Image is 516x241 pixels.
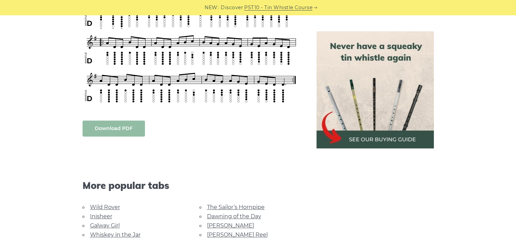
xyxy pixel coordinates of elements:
[207,231,268,238] a: [PERSON_NAME] Reel
[205,4,219,12] span: NEW:
[207,204,265,210] a: The Sailor’s Hornpipe
[207,222,254,229] a: [PERSON_NAME]
[83,120,145,136] a: Download PDF
[207,213,261,220] a: Dawning of the Day
[221,4,243,12] span: Discover
[90,204,120,210] a: Wild Rover
[90,213,112,220] a: Inisheer
[90,222,120,229] a: Galway Girl
[90,231,141,238] a: Whiskey in the Jar
[316,31,434,148] img: tin whistle buying guide
[83,180,300,191] span: More popular tabs
[244,4,312,12] a: PST10 - Tin Whistle Course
